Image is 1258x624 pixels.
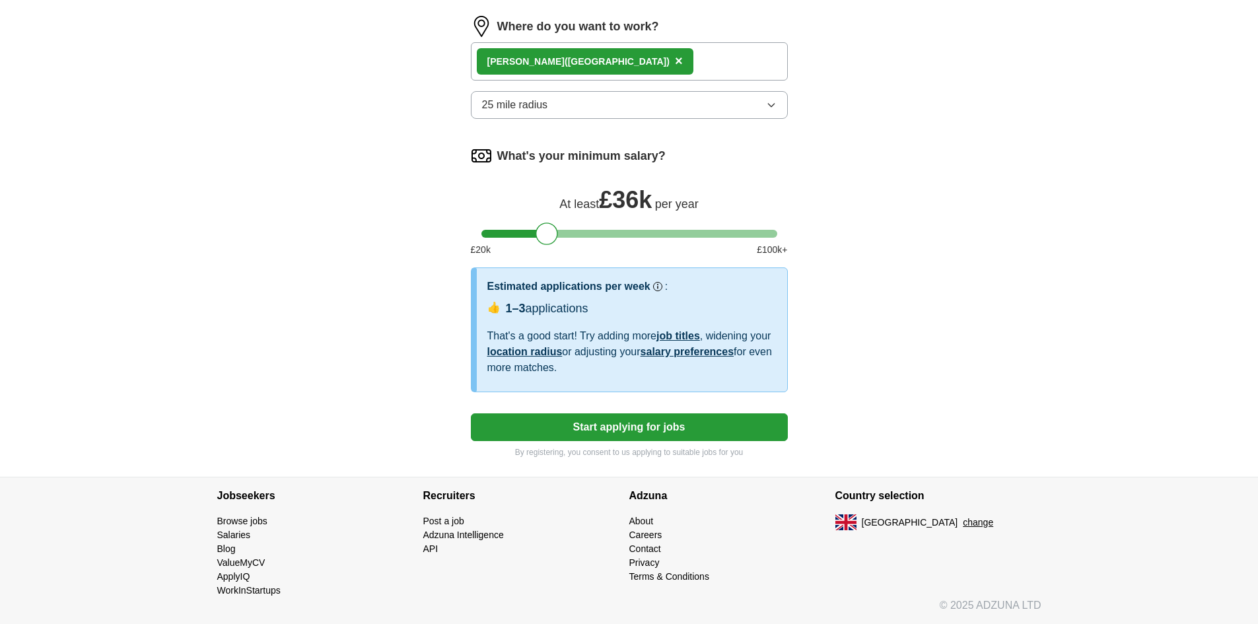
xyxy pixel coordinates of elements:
a: About [629,516,654,526]
a: location radius [487,346,563,357]
img: salary.png [471,145,492,166]
a: Careers [629,530,662,540]
h3: : [665,279,668,295]
a: Adzuna Intelligence [423,530,504,540]
span: per year [655,197,699,211]
a: Salaries [217,530,251,540]
img: location.png [471,16,492,37]
a: Blog [217,543,236,554]
div: © 2025 ADZUNA LTD [207,598,1052,624]
a: job titles [656,330,700,341]
div: [PERSON_NAME] [487,55,670,69]
span: 25 mile radius [482,97,548,113]
h4: Country selection [835,477,1041,514]
span: 1–3 [506,302,526,315]
span: × [675,53,683,68]
p: By registering, you consent to us applying to suitable jobs for you [471,446,788,458]
button: Start applying for jobs [471,413,788,441]
div: applications [506,300,588,318]
div: That's a good start! Try adding more , widening your or adjusting your for even more matches. [487,328,777,376]
a: Terms & Conditions [629,571,709,582]
a: Post a job [423,516,464,526]
a: Browse jobs [217,516,267,526]
img: UK flag [835,514,856,530]
a: salary preferences [641,346,734,357]
button: change [963,516,993,530]
a: API [423,543,438,554]
span: 👍 [487,300,501,316]
a: Privacy [629,557,660,568]
a: Contact [629,543,661,554]
a: WorkInStartups [217,585,281,596]
span: £ 36k [599,186,652,213]
label: What's your minimum salary? [497,147,666,165]
span: ([GEOGRAPHIC_DATA]) [565,56,670,67]
a: ApplyIQ [217,571,250,582]
span: £ 20 k [471,243,491,257]
button: × [675,52,683,71]
label: Where do you want to work? [497,18,659,36]
a: ValueMyCV [217,557,265,568]
span: [GEOGRAPHIC_DATA] [862,516,958,530]
span: At least [559,197,599,211]
h3: Estimated applications per week [487,279,650,295]
button: 25 mile radius [471,91,788,119]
